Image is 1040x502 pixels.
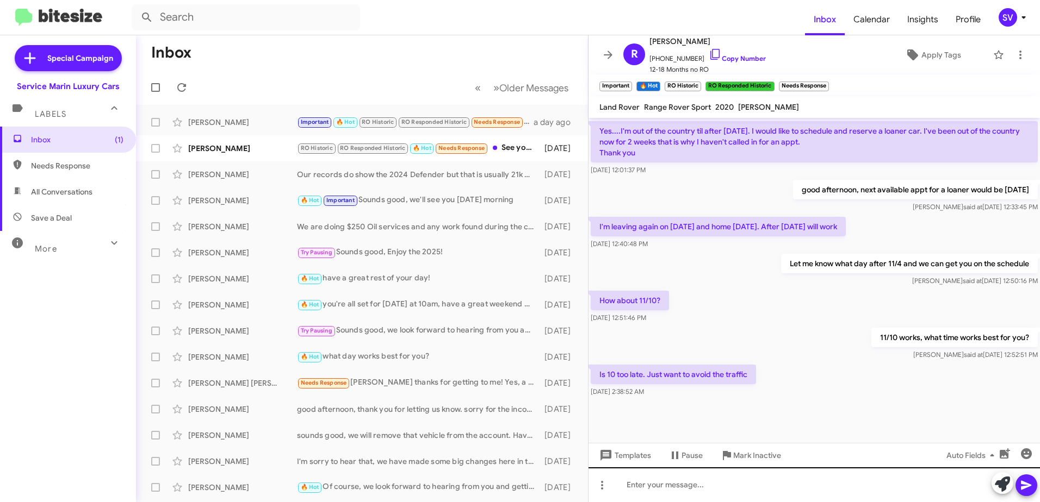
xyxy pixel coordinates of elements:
[999,8,1017,27] div: SV
[475,81,481,95] span: «
[805,4,845,35] a: Inbox
[589,445,660,465] button: Templates
[591,291,669,310] p: How about 11/10?
[631,46,638,63] span: R
[540,378,579,388] div: [DATE]
[779,81,829,91] small: Needs Response
[845,4,899,35] a: Calendar
[540,456,579,467] div: [DATE]
[540,273,579,284] div: [DATE]
[540,352,579,362] div: [DATE]
[297,481,540,493] div: Of course, we look forward to hearing from you and getting your vehicle in for service.
[591,365,756,384] p: Is 10 too late. Just want to avoid the traffic
[540,247,579,258] div: [DATE]
[591,121,1038,162] p: Yes....I'm out of the country til after [DATE]. I would like to schedule and reserve a loaner car...
[913,203,1038,211] span: [PERSON_NAME] [DATE] 12:33:45 PM
[709,54,766,62] a: Copy Number
[47,53,113,64] span: Special Campaign
[540,195,579,206] div: [DATE]
[301,484,319,491] span: 🔥 Hot
[31,160,123,171] span: Needs Response
[591,240,648,248] span: [DATE] 12:40:48 PM
[17,81,120,92] div: Service Marin Luxury Cars
[297,194,540,206] div: Sounds good, we'll see you [DATE] morning
[715,102,734,112] span: 2020
[115,134,123,145] span: (1)
[947,4,989,35] a: Profile
[297,324,540,337] div: Sounds good, we look forward to hearing from you and hope your healing process goes well.
[297,456,540,467] div: I'm sorry to hear that, we have made some big changes here in the service department and would li...
[297,376,540,389] div: [PERSON_NAME] thanks for getting to me! Yes, a few things to work on. You probably need it for a ...
[362,118,394,125] span: RO Historic
[469,77,575,99] nav: Page navigation example
[188,404,297,415] div: [PERSON_NAME]
[534,117,579,128] div: a day ago
[188,143,297,154] div: [PERSON_NAME]
[401,118,467,125] span: RO Responded Historic
[660,445,711,465] button: Pause
[301,145,333,152] span: RO Historic
[297,430,540,441] div: sounds good, we will remove that vehicle from the account. Have a great day!
[989,8,1028,27] button: SV
[540,404,579,415] div: [DATE]
[682,445,703,465] span: Pause
[599,102,640,112] span: Land Rover
[413,145,431,152] span: 🔥 Hot
[665,81,701,91] small: RO Historic
[649,35,766,48] span: [PERSON_NAME]
[468,77,487,99] button: Previous
[336,118,355,125] span: 🔥 Hot
[188,221,297,232] div: [PERSON_NAME]
[438,145,485,152] span: Needs Response
[297,350,540,363] div: what day works best for you?
[540,299,579,310] div: [DATE]
[963,277,982,285] span: said at
[188,117,297,128] div: [PERSON_NAME]
[188,273,297,284] div: [PERSON_NAME]
[711,445,790,465] button: Mark Inactive
[188,247,297,258] div: [PERSON_NAME]
[151,44,191,61] h1: Inbox
[599,81,632,91] small: Important
[963,203,982,211] span: said at
[499,82,568,94] span: Older Messages
[301,353,319,360] span: 🔥 Hot
[899,4,947,35] a: Insights
[35,109,66,119] span: Labels
[301,249,332,256] span: Try Pausing
[493,81,499,95] span: »
[188,430,297,441] div: [PERSON_NAME]
[31,186,92,197] span: All Conversations
[340,145,405,152] span: RO Responded Historic
[540,143,579,154] div: [DATE]
[540,325,579,336] div: [DATE]
[188,482,297,493] div: [PERSON_NAME]
[301,275,319,282] span: 🔥 Hot
[301,327,332,334] span: Try Pausing
[649,48,766,64] span: [PHONE_NUMBER]
[297,272,540,285] div: have a great rest of your day!
[297,298,540,311] div: you're all set for [DATE] at 10am, have a great weekend and we will see you [DATE] morning!
[31,134,123,145] span: Inbox
[297,246,540,259] div: Sounds good, Enjoy the 2025!
[297,221,540,232] div: We are doing $250 Oil services and any work found during the complimentary multipoint inspection ...
[487,77,575,99] button: Next
[297,116,534,128] div: Is 10 too late. Just want to avoid the traffic
[188,169,297,180] div: [PERSON_NAME]
[636,81,660,91] small: 🔥 Hot
[297,169,540,180] div: Our records do show the 2024 Defender but that is usually 21k miles or 2yrs. I apologize for the ...
[913,350,1038,359] span: [PERSON_NAME] [DATE] 12:52:51 PM
[591,217,846,236] p: I'm leaving again on [DATE] and home [DATE]. After [DATE] will work
[946,445,999,465] span: Auto Fields
[301,301,319,308] span: 🔥 Hot
[297,404,540,415] div: good afternoon, thank you for letting us know. sorry for the inconvenience.
[31,212,72,223] span: Save a Deal
[540,221,579,232] div: [DATE]
[301,118,329,125] span: Important
[301,197,319,204] span: 🔥 Hot
[540,169,579,180] div: [DATE]
[132,4,360,30] input: Search
[188,195,297,206] div: [PERSON_NAME]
